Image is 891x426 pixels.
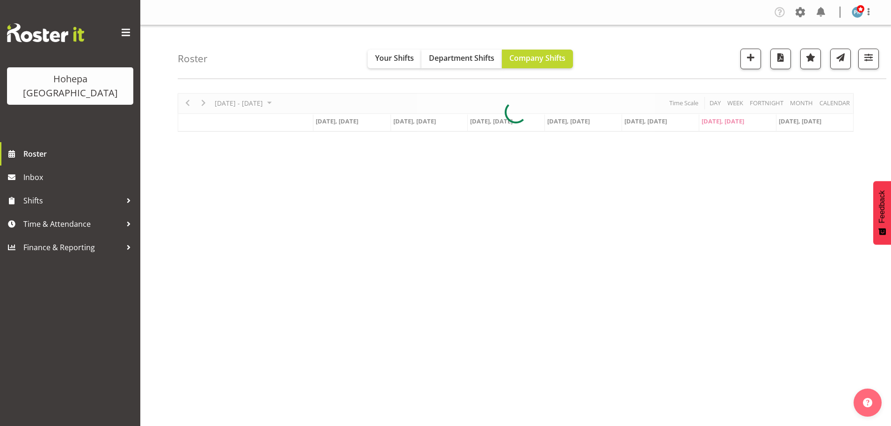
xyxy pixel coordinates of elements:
button: Filter Shifts [858,49,879,69]
span: Feedback [878,190,886,223]
img: poonam-kade5940.jpg [852,7,863,18]
button: Highlight an important date within the roster. [800,49,821,69]
span: Department Shifts [429,53,494,63]
span: Inbox [23,170,136,184]
button: Department Shifts [421,50,502,68]
h4: Roster [178,53,208,64]
span: Shifts [23,194,122,208]
span: Time & Attendance [23,217,122,231]
span: Roster [23,147,136,161]
button: Feedback - Show survey [873,181,891,245]
span: Your Shifts [375,53,414,63]
img: Rosterit website logo [7,23,84,42]
button: Add a new shift [740,49,761,69]
button: Your Shifts [368,50,421,68]
span: Company Shifts [509,53,565,63]
img: help-xxl-2.png [863,398,872,407]
button: Company Shifts [502,50,573,68]
button: Download a PDF of the roster according to the set date range. [770,49,791,69]
div: Hohepa [GEOGRAPHIC_DATA] [16,72,124,100]
span: Finance & Reporting [23,240,122,254]
button: Send a list of all shifts for the selected filtered period to all rostered employees. [830,49,851,69]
